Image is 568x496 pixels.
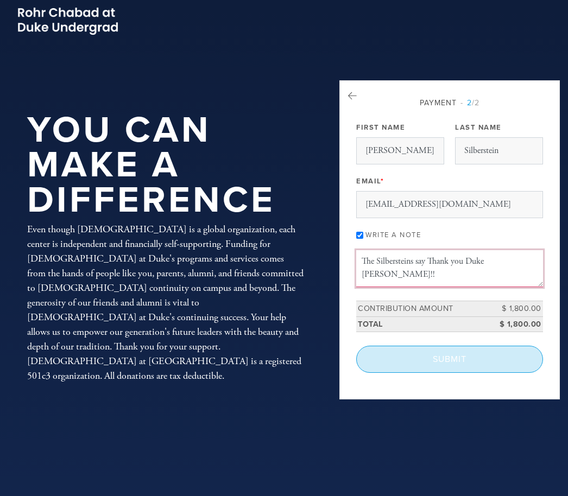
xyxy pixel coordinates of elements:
[365,231,421,239] label: Write a note
[494,316,543,332] td: $ 1,800.00
[460,98,479,107] span: /2
[356,346,543,373] input: Submit
[381,177,384,186] span: This field is required.
[494,301,543,317] td: $ 1,800.00
[356,97,543,109] div: Payment
[27,113,304,218] h1: You Can Make a Difference
[356,316,494,332] td: Total
[467,98,472,107] span: 2
[356,301,494,317] td: Contribution Amount
[455,123,502,132] label: Last Name
[27,222,304,383] div: Even though [DEMOGRAPHIC_DATA] is a global organization, each center is independent and financial...
[356,123,405,132] label: First Name
[356,176,384,186] label: Email
[16,5,119,36] img: Picture2_0.png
